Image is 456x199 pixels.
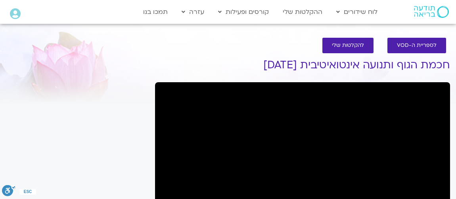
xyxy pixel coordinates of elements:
[322,38,374,53] a: להקלטות שלי
[178,4,208,19] a: עזרה
[279,4,326,19] a: ההקלטות שלי
[332,43,364,48] span: להקלטות שלי
[139,4,172,19] a: תמכו בנו
[414,6,449,18] img: תודעה בריאה
[387,38,446,53] a: לספריית ה-VOD
[155,59,450,71] h1: חכמת הגוף ותנועה אינטואיטיבית [DATE]
[332,4,381,19] a: לוח שידורים
[214,4,273,19] a: קורסים ופעילות
[397,43,437,48] span: לספריית ה-VOD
